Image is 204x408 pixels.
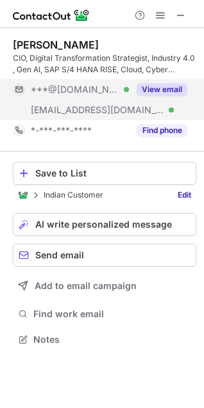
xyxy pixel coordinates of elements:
[13,331,196,349] button: Notes
[13,305,196,323] button: Find work email
[44,191,103,200] p: Indian Customer
[13,244,196,267] button: Send email
[13,8,90,23] img: ContactOut v5.3.10
[31,84,119,95] span: ***@[DOMAIN_NAME]
[35,219,172,230] span: AI write personalized message
[31,104,164,116] span: [EMAIL_ADDRESS][DOMAIN_NAME]
[35,168,191,178] div: Save to List
[13,274,196,297] button: Add to email campaign
[13,52,196,75] div: CIO, Digital Transformation Strategist, Industry 4.0 , Gen AI, SAP S/4 HANA RISE, Cloud, Cyber Se...
[13,162,196,185] button: Save to List
[18,190,28,200] img: ContactOut
[137,124,187,137] button: Reveal Button
[137,83,187,96] button: Reveal Button
[35,281,137,291] span: Add to email campaign
[35,250,84,260] span: Send email
[13,213,196,236] button: AI write personalized message
[173,189,196,201] a: Edit
[33,334,191,345] span: Notes
[13,38,99,51] div: [PERSON_NAME]
[33,308,191,320] span: Find work email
